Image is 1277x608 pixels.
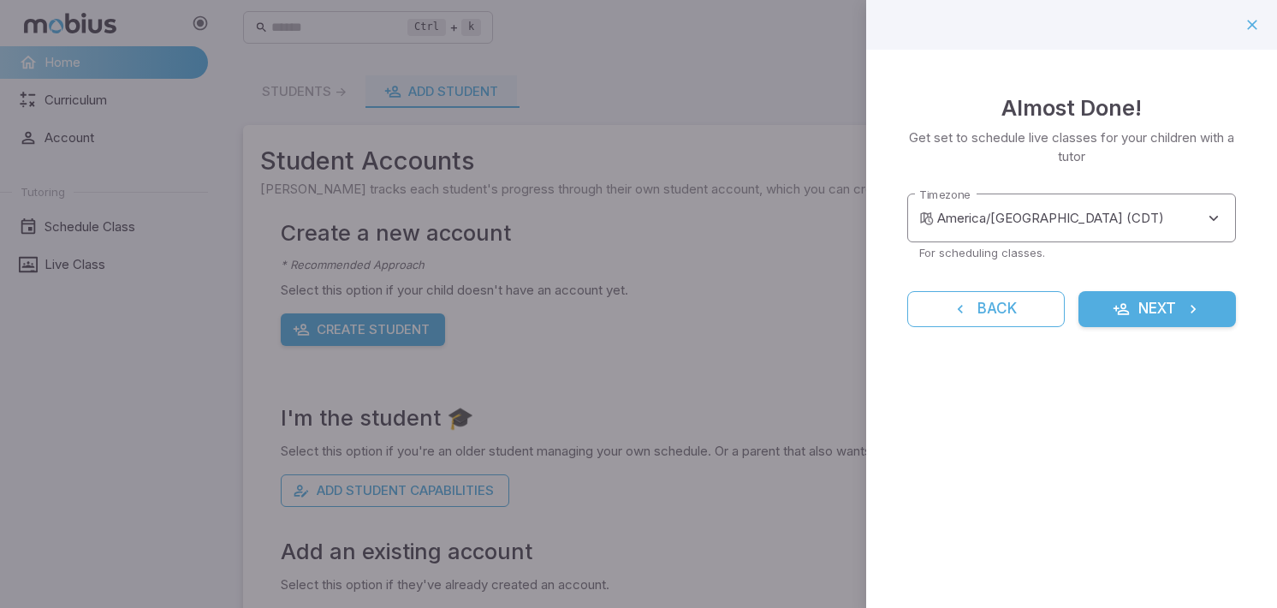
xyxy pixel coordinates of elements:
label: Timezone [919,187,971,203]
button: Next [1078,291,1236,327]
p: For scheduling classes. [919,245,1224,260]
button: Back [907,291,1065,327]
h4: Almost Done! [1001,91,1142,125]
div: America/[GEOGRAPHIC_DATA] (CDT) [937,194,1236,242]
p: Get set to schedule live classes for your children with a tutor [907,128,1236,166]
